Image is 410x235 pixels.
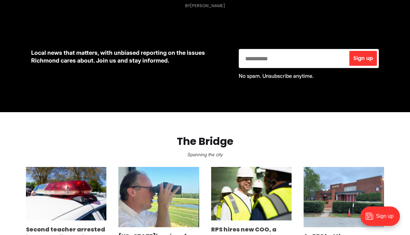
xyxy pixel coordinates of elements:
button: Sign up [349,51,377,66]
span: No spam. Unsubscribe anytime. [239,73,314,79]
span: Sign up [353,56,373,61]
iframe: portal-trigger [355,203,410,235]
p: Spanning the city [10,150,400,159]
a: [PERSON_NAME] [190,3,225,9]
img: Second teacher arrested in Chesterfield child porn case [26,167,106,220]
img: Virginia's voice of horse racing had a long journey to the PA booth [118,167,199,227]
h2: The Bridge [10,135,400,147]
img: As RPS battles maintenance backlog on a shoestring budget, long-term solutions continue to prove ... [304,167,384,227]
div: By [185,3,225,8]
img: RPS hires new COO, a W&M grad who arrives from Indianapolis [211,167,292,221]
p: Local news that matters, with unbiased reporting on the issues Richmond cares about. Join us and ... [31,49,228,65]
